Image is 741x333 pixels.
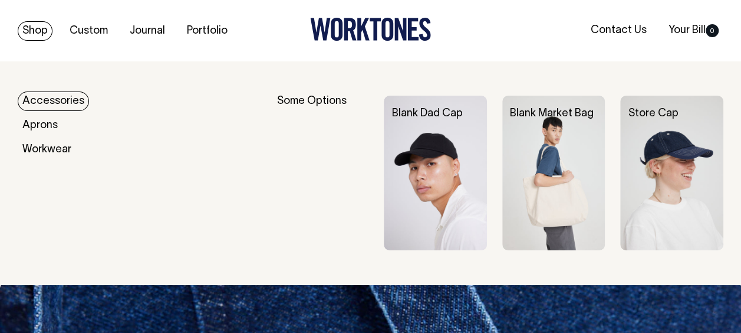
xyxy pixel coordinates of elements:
[706,24,719,37] span: 0
[18,116,62,135] a: Aprons
[391,109,462,119] a: Blank Dad Cap
[664,21,723,40] a: Your Bill0
[510,109,594,119] a: Blank Market Bag
[18,21,52,41] a: Shop
[277,96,369,250] div: Some Options
[125,21,170,41] a: Journal
[628,109,678,119] a: Store Cap
[182,21,232,41] a: Portfolio
[620,96,723,250] img: Store Cap
[18,140,76,159] a: Workwear
[384,96,487,250] img: Blank Dad Cap
[586,21,651,40] a: Contact Us
[65,21,113,41] a: Custom
[18,92,89,111] a: Accessories
[502,96,605,250] img: Blank Market Bag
